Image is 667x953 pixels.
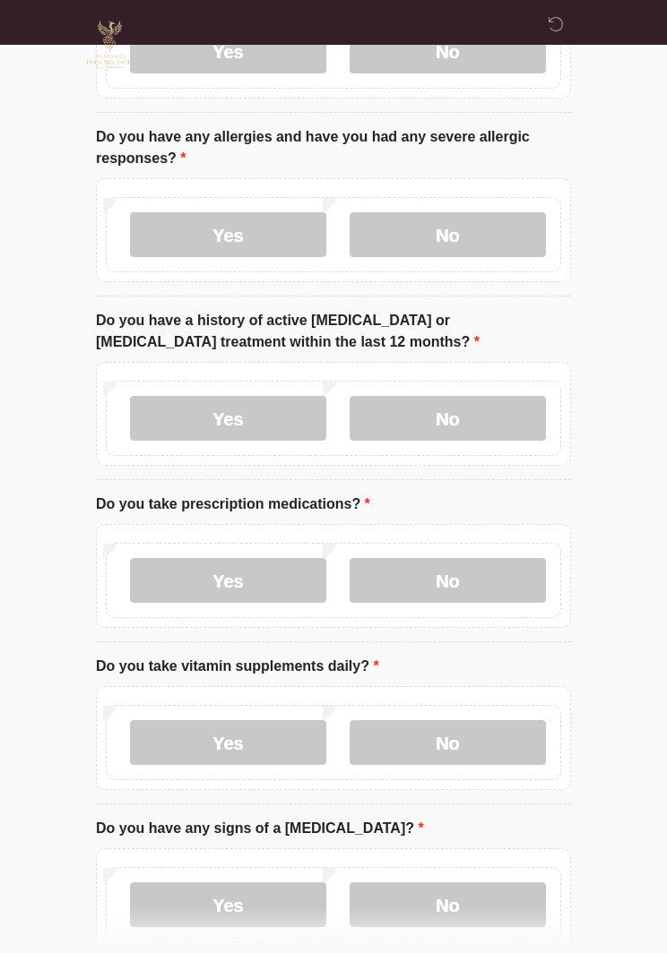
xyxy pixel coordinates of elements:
[350,213,546,258] label: No
[96,127,571,170] label: Do you have any allergies and have you had any severe allergic responses?
[350,883,546,928] label: No
[130,559,326,604] label: Yes
[96,494,370,516] label: Do you take prescription medications?
[78,13,143,78] img: Diamond Phoenix Drips IV Hydration Logo
[130,721,326,766] label: Yes
[130,883,326,928] label: Yes
[130,397,326,442] label: Yes
[350,397,546,442] label: No
[350,721,546,766] label: No
[130,213,326,258] label: Yes
[96,657,379,678] label: Do you take vitamin supplements daily?
[96,819,424,840] label: Do you have any signs of a [MEDICAL_DATA]?
[96,311,571,354] label: Do you have a history of active [MEDICAL_DATA] or [MEDICAL_DATA] treatment within the last 12 mon...
[350,559,546,604] label: No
